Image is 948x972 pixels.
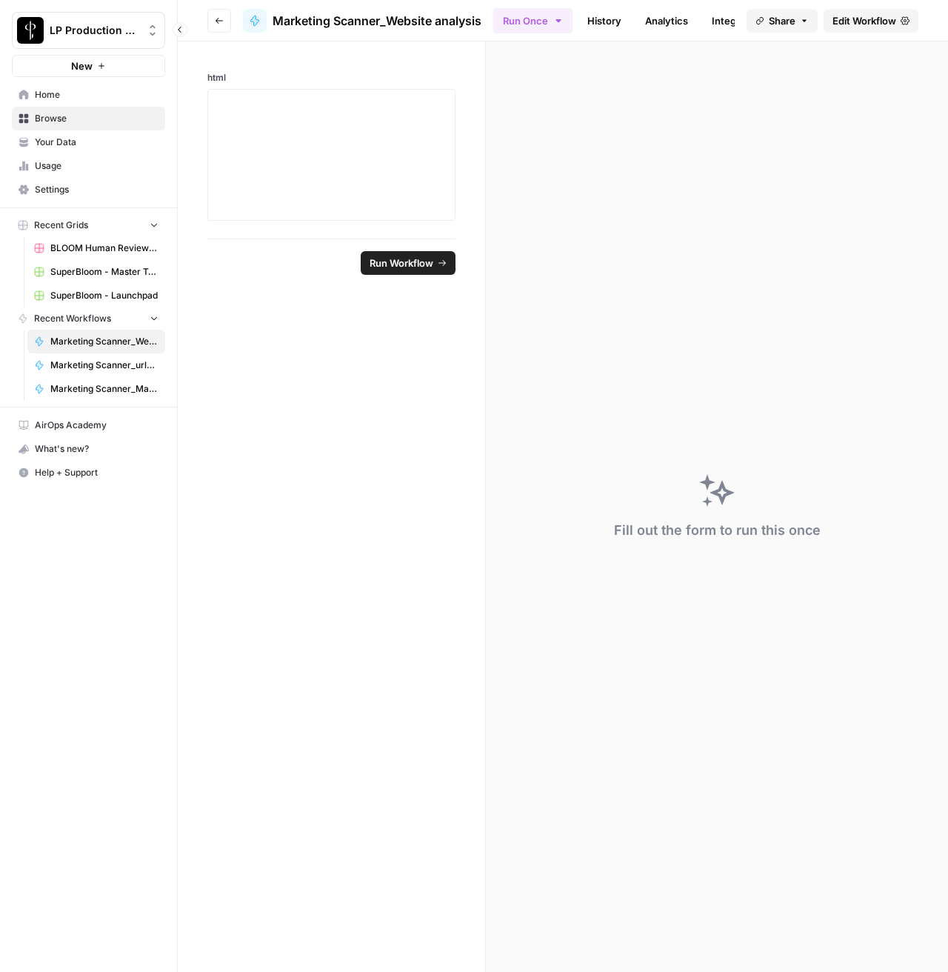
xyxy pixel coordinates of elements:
div: Fill out the form to run this once [614,520,821,541]
a: AirOps Academy [12,413,165,437]
a: Your Data [12,130,165,154]
a: Edit Workflow [824,9,918,33]
a: Integrate [703,9,764,33]
a: Marketing Scanner_Website analysis [27,330,165,353]
a: SuperBloom - Launchpad [27,284,165,307]
span: AirOps Academy [35,419,158,432]
span: Run Workflow [370,256,433,270]
span: LP Production Workloads [50,23,139,38]
a: Home [12,83,165,107]
span: Edit Workflow [832,13,896,28]
a: Marketing Scanner_Website analysis [243,9,481,33]
span: SuperBloom - Master Topic List [50,265,158,279]
span: BLOOM Human Review (ver2) [50,242,158,255]
label: html [207,71,455,84]
span: Help + Support [35,466,158,479]
button: Recent Workflows [12,307,165,330]
a: Marketing Scanner_url-to-google-business-profile [27,353,165,377]
span: Marketing Scanner_Master_NEW [50,382,158,396]
button: Recent Grids [12,214,165,236]
a: Browse [12,107,165,130]
span: Usage [35,159,158,173]
span: Marketing Scanner_url-to-google-business-profile [50,359,158,372]
button: What's new? [12,437,165,461]
span: Home [35,88,158,101]
a: BLOOM Human Review (ver2) [27,236,165,260]
div: What's new? [13,438,164,460]
a: SuperBloom - Master Topic List [27,260,165,284]
a: Analytics [636,9,697,33]
a: Usage [12,154,165,178]
button: Workspace: LP Production Workloads [12,12,165,49]
button: Run Once [493,8,573,33]
a: History [578,9,630,33]
span: Share [769,13,795,28]
img: LP Production Workloads Logo [17,17,44,44]
span: Settings [35,183,158,196]
button: Run Workflow [361,251,455,275]
a: Settings [12,178,165,202]
button: New [12,55,165,77]
span: Browse [35,112,158,125]
span: Recent Grids [34,219,88,232]
span: Recent Workflows [34,312,111,325]
span: Marketing Scanner_Website analysis [50,335,158,348]
span: New [71,59,93,73]
a: Marketing Scanner_Master_NEW [27,377,165,401]
button: Share [747,9,818,33]
span: SuperBloom - Launchpad [50,289,158,302]
span: Your Data [35,136,158,149]
span: Marketing Scanner_Website analysis [273,12,481,30]
button: Help + Support [12,461,165,485]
